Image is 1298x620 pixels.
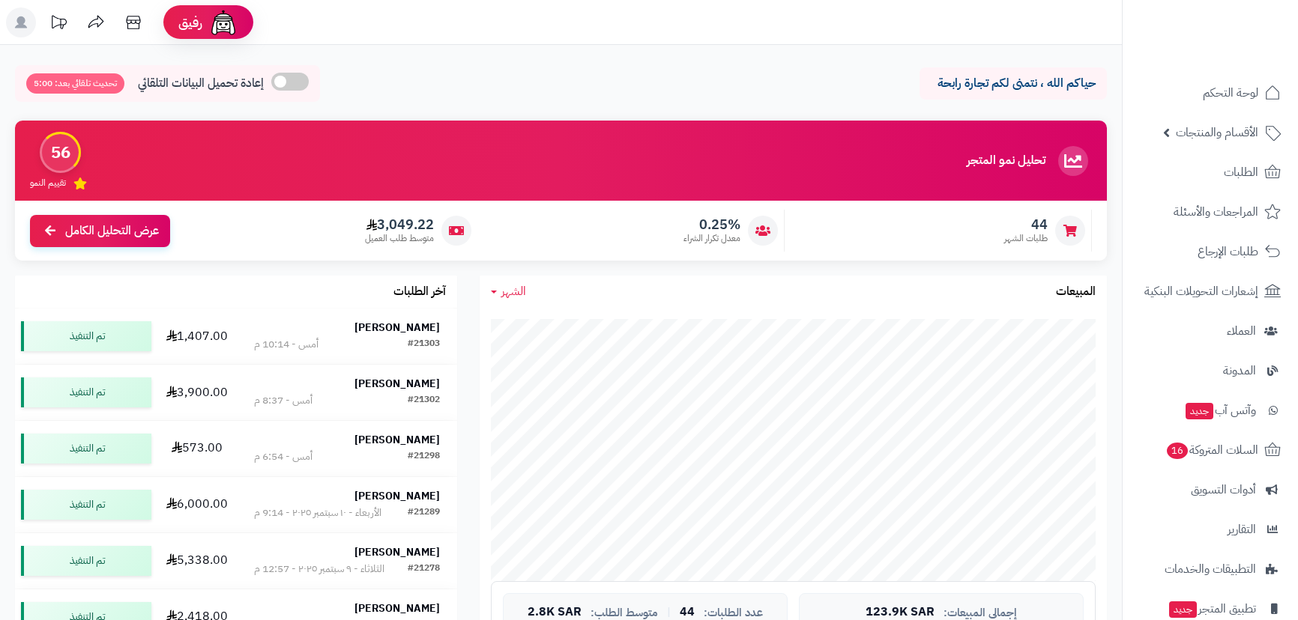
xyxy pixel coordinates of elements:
a: تحديثات المنصة [40,7,77,41]
span: المدونة [1223,360,1256,381]
a: الطلبات [1132,154,1289,190]
span: طلبات الإرجاع [1198,241,1258,262]
div: تم التنفيذ [21,490,151,520]
span: تحديث تلقائي بعد: 5:00 [26,73,124,94]
span: 2.8K SAR [528,606,582,619]
span: العملاء [1227,320,1256,341]
span: جديد [1186,403,1213,419]
td: 1,407.00 [157,309,237,364]
img: ai-face.png [208,7,238,37]
span: لوحة التحكم [1203,82,1258,103]
span: إشعارات التحويلات البنكية [1144,281,1258,302]
span: متوسط الطلب: [591,607,658,619]
td: 6,000.00 [157,477,237,532]
td: 3,900.00 [157,365,237,420]
span: إجمالي المبيعات: [944,607,1017,619]
span: طلبات الشهر [1004,232,1048,245]
div: أمس - 6:54 م [254,449,313,464]
span: 44 [1004,216,1048,233]
a: التقارير [1132,511,1289,547]
strong: [PERSON_NAME] [354,320,440,335]
div: #21303 [408,337,440,352]
strong: [PERSON_NAME] [354,601,440,616]
span: 44 [680,606,695,619]
a: الشهر [491,283,526,300]
span: رفيق [178,13,202,31]
p: حياكم الله ، نتمنى لكم تجارة رابحة [931,75,1096,92]
span: الطلبات [1224,162,1258,183]
span: 0.25% [683,216,740,233]
strong: [PERSON_NAME] [354,376,440,392]
div: #21298 [408,449,440,464]
div: الأربعاء - ١٠ سبتمبر ٢٠٢٥ - 9:14 م [254,505,381,520]
span: عدد الطلبات: [704,607,763,619]
a: أدوات التسويق [1132,472,1289,508]
span: الأقسام والمنتجات [1176,122,1258,143]
strong: [PERSON_NAME] [354,488,440,504]
a: عرض التحليل الكامل [30,215,170,247]
div: #21278 [408,562,440,577]
a: إشعارات التحويلات البنكية [1132,273,1289,309]
span: السلات المتروكة [1165,440,1258,461]
div: تم التنفيذ [21,321,151,351]
span: جديد [1169,601,1197,618]
a: وآتس آبجديد [1132,392,1289,428]
h3: آخر الطلبات [393,285,446,299]
div: تم التنفيذ [21,546,151,576]
span: 123.9K SAR [866,606,935,619]
a: المدونة [1132,353,1289,389]
span: وآتس آب [1184,400,1256,421]
span: معدل تكرار الشراء [683,232,740,245]
span: تطبيق المتجر [1168,598,1256,619]
div: تم التنفيذ [21,434,151,464]
a: العملاء [1132,313,1289,349]
strong: [PERSON_NAME] [354,544,440,560]
div: #21302 [408,393,440,408]
span: التقارير [1228,519,1256,540]
h3: تحليل نمو المتجر [967,154,1045,168]
td: 5,338.00 [157,533,237,589]
span: 3,049.22 [365,216,434,233]
span: عرض التحليل الكامل [65,222,159,240]
span: | [667,607,671,618]
span: تقييم النمو [30,177,66,189]
div: تم التنفيذ [21,377,151,407]
div: أمس - 8:37 م [254,393,313,408]
div: #21289 [408,505,440,520]
a: المراجعات والأسئلة [1132,194,1289,230]
a: السلات المتروكة16 [1132,432,1289,468]
h3: المبيعات [1056,285,1096,299]
span: أدوات التسويق [1191,479,1256,500]
span: 16 [1167,443,1188,459]
td: 573.00 [157,421,237,476]
span: المراجعات والأسئلة [1174,201,1258,222]
a: التطبيقات والخدمات [1132,551,1289,587]
a: لوحة التحكم [1132,75,1289,111]
div: الثلاثاء - ٩ سبتمبر ٢٠٢٥ - 12:57 م [254,562,384,577]
span: الشهر [501,282,526,300]
strong: [PERSON_NAME] [354,432,440,448]
span: متوسط طلب العميل [365,232,434,245]
div: أمس - 10:14 م [254,337,319,352]
span: التطبيقات والخدمات [1165,559,1256,580]
span: إعادة تحميل البيانات التلقائي [138,75,264,92]
a: طلبات الإرجاع [1132,234,1289,270]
